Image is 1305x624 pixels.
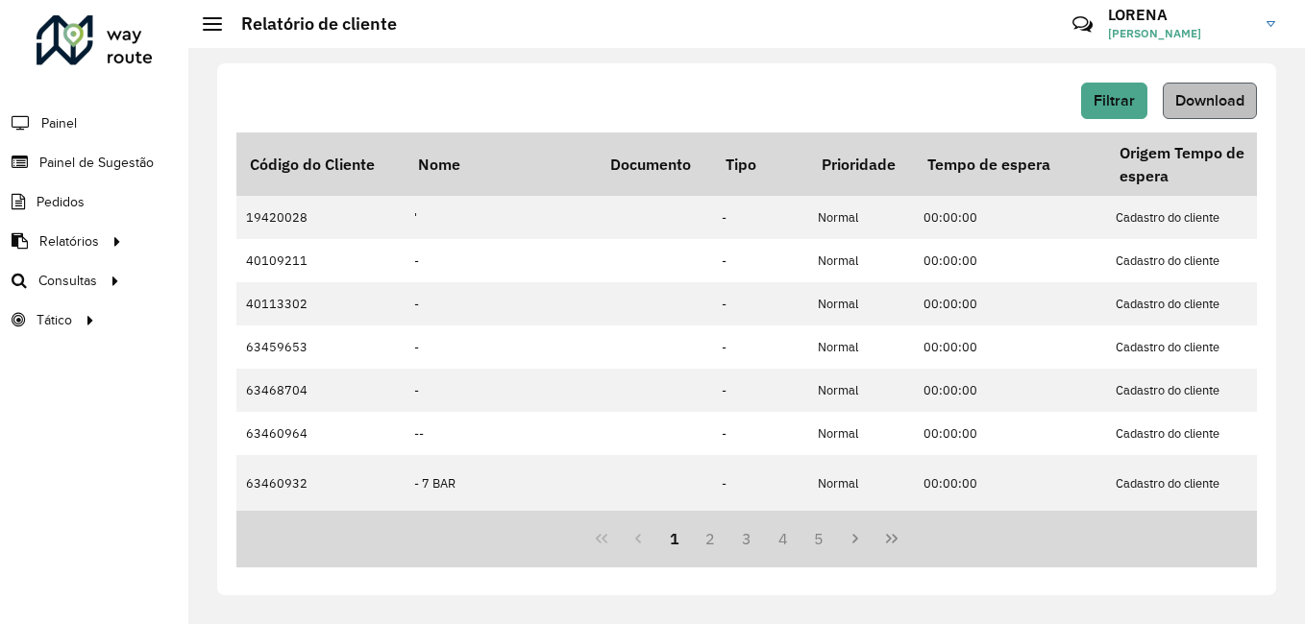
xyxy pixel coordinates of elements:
[1106,412,1298,455] td: Cadastro do cliente
[808,369,914,412] td: Normal
[597,132,712,196] th: Documento
[712,325,808,369] td: -
[1094,92,1135,108] span: Filtrar
[808,196,914,239] td: Normal
[808,282,914,325] td: Normal
[808,455,914,511] td: Normal
[765,520,801,557] button: 4
[1106,282,1298,325] td: Cadastro do cliente
[1163,83,1257,119] button: Download
[405,132,597,196] th: Nome
[405,196,597,239] td: '
[808,239,914,282] td: Normal
[222,13,397,35] h2: Relatório de cliente
[37,310,72,330] span: Tático
[37,192,85,212] span: Pedidos
[236,325,405,369] td: 63459653
[1106,455,1298,511] td: Cadastro do cliente
[236,455,405,511] td: 63460932
[1108,25,1252,42] span: [PERSON_NAME]
[808,325,914,369] td: Normal
[405,412,597,455] td: --
[712,282,808,325] td: -
[236,369,405,412] td: 63468704
[1106,132,1298,196] th: Origem Tempo de espera
[236,412,405,455] td: 63460964
[837,520,874,557] button: Next Page
[914,455,1106,511] td: 00:00:00
[39,231,99,252] span: Relatórios
[1081,83,1147,119] button: Filtrar
[914,325,1106,369] td: 00:00:00
[874,520,910,557] button: Last Page
[914,282,1106,325] td: 00:00:00
[236,196,405,239] td: 19420028
[914,196,1106,239] td: 00:00:00
[656,520,693,557] button: 1
[712,369,808,412] td: -
[405,239,597,282] td: -
[1062,4,1103,45] a: Contato Rápido
[692,520,728,557] button: 2
[712,239,808,282] td: -
[405,369,597,412] td: -
[843,6,1044,58] div: Críticas? Dúvidas? Elogios? Sugestões? Entre em contato conosco!
[405,282,597,325] td: -
[712,455,808,511] td: -
[236,239,405,282] td: 40109211
[712,196,808,239] td: -
[1108,6,1252,24] h3: LORENA
[38,271,97,291] span: Consultas
[801,520,838,557] button: 5
[405,325,597,369] td: -
[712,132,808,196] th: Tipo
[914,369,1106,412] td: 00:00:00
[1106,325,1298,369] td: Cadastro do cliente
[914,132,1106,196] th: Tempo de espera
[808,412,914,455] td: Normal
[1106,369,1298,412] td: Cadastro do cliente
[712,412,808,455] td: -
[39,153,154,173] span: Painel de Sugestão
[808,132,914,196] th: Prioridade
[914,239,1106,282] td: 00:00:00
[1106,196,1298,239] td: Cadastro do cliente
[914,412,1106,455] td: 00:00:00
[728,520,765,557] button: 3
[1175,92,1244,108] span: Download
[41,113,77,133] span: Painel
[405,455,597,511] td: - 7 BAR
[236,132,405,196] th: Código do Cliente
[1106,239,1298,282] td: Cadastro do cliente
[236,282,405,325] td: 40113302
